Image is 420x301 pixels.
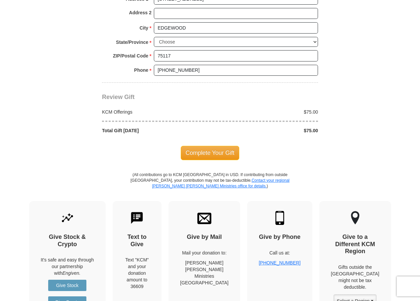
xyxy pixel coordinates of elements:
[259,250,301,256] p: Call us at:
[41,256,94,276] p: It's safe and easy through our partnership with
[273,211,287,225] img: mobile.svg
[152,178,289,188] a: Contact your regional [PERSON_NAME] [PERSON_NAME] Ministries office for details.
[129,8,152,17] strong: Address 2
[60,211,74,225] img: give-by-stock.svg
[331,234,379,255] h4: Give to a Different KCM Region
[99,127,210,134] div: Total Gift [DATE]
[62,270,80,276] i: Engiven.
[210,127,322,134] div: $75.00
[48,280,86,291] a: Give Stock
[140,23,148,33] strong: City
[134,65,149,75] strong: Phone
[41,234,94,248] h4: Give Stock & Crypto
[259,234,301,241] h4: Give by Phone
[130,211,144,225] img: text-to-give.svg
[181,146,240,160] span: Complete Your Gift
[197,211,211,225] img: envelope.svg
[130,172,290,201] p: (All contributions go to KCM [GEOGRAPHIC_DATA] in USD. If contributing from outside [GEOGRAPHIC_D...
[259,260,301,265] a: [PHONE_NUMBER]
[116,38,148,47] strong: State/Province
[113,51,149,60] strong: ZIP/Postal Code
[99,109,210,115] div: KCM Offerings
[210,109,322,115] div: $75.00
[180,250,229,256] p: Mail your donation to:
[180,234,229,241] h4: Give by Mail
[331,264,379,290] p: Gifts outside the [GEOGRAPHIC_DATA] might not be tax deductible.
[351,211,360,225] img: other-region
[124,256,150,290] div: Text "KCM" and your donation amount to 36609
[180,259,229,286] p: [PERSON_NAME] [PERSON_NAME] Ministries [GEOGRAPHIC_DATA]
[102,94,135,100] span: Review Gift
[124,234,150,248] h4: Text to Give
